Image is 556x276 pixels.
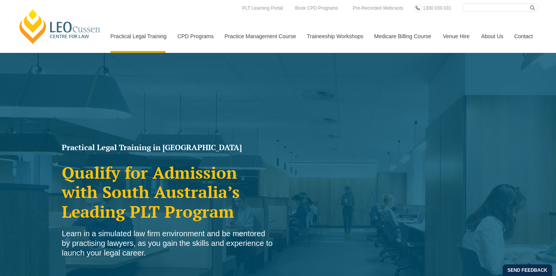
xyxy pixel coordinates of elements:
a: Practical Legal Training [105,20,172,53]
a: Venue Hire [437,20,475,53]
a: CPD Programs [171,20,219,53]
a: [PERSON_NAME] Centre for Law [17,8,103,45]
h2: Qualify for Admission with South Australia’s Leading PLT Program [62,163,274,221]
div: Learn in a simulated law firm environment and be mentored by practising lawyers, as you gain the ... [62,229,274,258]
a: Practice Management Course [219,20,301,53]
span: 1300 039 031 [423,5,451,11]
a: PLT Learning Portal [240,4,285,12]
a: 1300 039 031 [421,4,453,12]
a: Contact [509,20,539,53]
a: About Us [475,20,509,53]
a: Medicare Billing Course [368,20,437,53]
a: Book CPD Programs [293,4,340,12]
h1: Practical Legal Training in [GEOGRAPHIC_DATA] [62,144,274,151]
a: Traineeship Workshops [301,20,368,53]
iframe: LiveChat chat widget [504,224,537,257]
a: Pre-Recorded Webcasts [351,4,405,12]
